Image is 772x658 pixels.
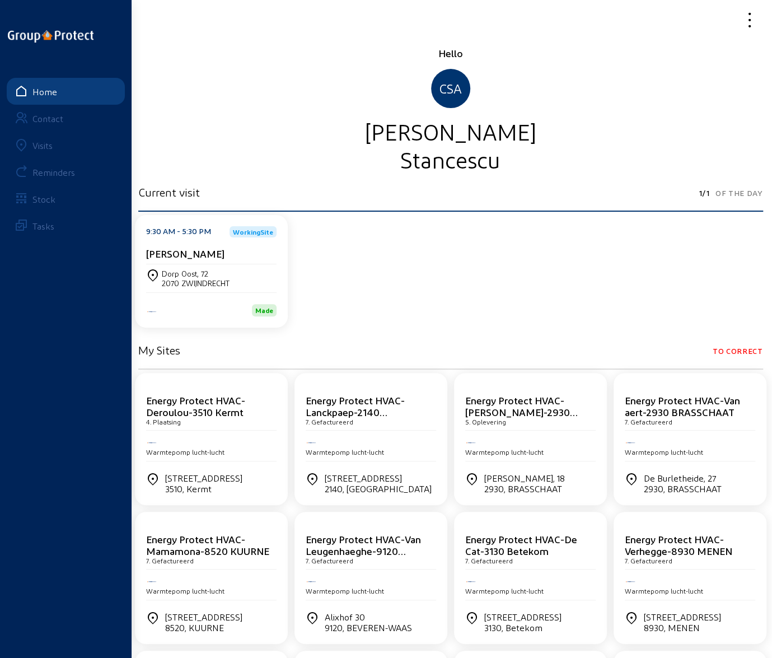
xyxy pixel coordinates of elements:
[165,473,242,494] div: [STREET_ADDRESS]
[146,441,157,444] img: Energy Protect HVAC
[306,448,384,456] span: Warmtepomp lucht-lucht
[306,418,353,426] cam-card-subtitle: 7. Gefactureerd
[465,557,513,564] cam-card-subtitle: 7. Gefactureerd
[699,185,709,201] span: 1/1
[465,580,476,583] img: Energy Protect HVAC
[146,418,181,426] cam-card-subtitle: 4. Plaatsing
[465,418,506,426] cam-card-subtitle: 5. Oplevering
[138,343,180,357] h3: My Sites
[306,441,317,444] img: Energy Protect HVAC
[644,612,721,633] div: [STREET_ADDRESS]
[625,441,636,444] img: Energy Protect HVAC
[306,580,317,583] img: Energy Protect HVAC
[625,394,740,418] cam-card-title: Energy Protect HVAC-Van aert-2930 BRASSCHAAT
[484,612,562,633] div: [STREET_ADDRESS]
[146,557,194,564] cam-card-subtitle: 7. Gefactureerd
[138,117,763,145] div: [PERSON_NAME]
[7,158,125,185] a: Reminders
[146,448,224,456] span: Warmtepomp lucht-lucht
[7,185,125,212] a: Stock
[625,580,636,583] img: Energy Protect HVAC
[138,46,763,60] div: Hello
[325,473,432,494] div: [STREET_ADDRESS]
[625,557,672,564] cam-card-subtitle: 7. Gefactureerd
[165,483,242,494] div: 3510, Kermt
[484,473,565,494] div: [PERSON_NAME], 18
[306,557,353,564] cam-card-subtitle: 7. Gefactureerd
[306,394,405,430] cam-card-title: Energy Protect HVAC-Lanckpaep-2140 [GEOGRAPHIC_DATA]
[625,533,732,557] cam-card-title: Energy Protect HVAC-Verhegge-8930 MENEN
[325,622,412,633] div: 9120, BEVEREN-WAAS
[138,185,200,199] h3: Current visit
[465,394,578,430] cam-card-title: Energy Protect HVAC-[PERSON_NAME]-2930 BRASSCHAAT
[484,622,562,633] div: 3130, Betekom
[465,533,577,557] cam-card-title: Energy Protect HVAC-De Cat-3130 Betekom
[625,587,703,595] span: Warmtepomp lucht-lucht
[7,78,125,105] a: Home
[32,194,55,204] div: Stock
[431,69,470,108] div: CSA
[146,226,211,237] div: 9:30 AM - 5:30 PM
[255,306,273,314] span: Made
[32,86,57,97] div: Home
[325,483,432,494] div: 2140, [GEOGRAPHIC_DATA]
[644,483,722,494] div: 2930, BRASSCHAAT
[162,278,230,288] div: 2070 ZWIJNDRECHT
[465,441,476,444] img: Energy Protect HVAC
[146,248,224,259] cam-card-title: [PERSON_NAME]
[8,30,93,43] img: logo-oneline.png
[306,533,421,568] cam-card-title: Energy Protect HVAC-Van Leugenhaeghe-9120 BEVEREN-WAAS
[625,448,703,456] span: Warmtepomp lucht-lucht
[165,622,242,633] div: 8520, KUURNE
[32,221,54,231] div: Tasks
[644,622,721,633] div: 8930, MENEN
[32,113,63,124] div: Contact
[625,418,672,426] cam-card-subtitle: 7. Gefactureerd
[32,167,75,178] div: Reminders
[325,612,412,633] div: Alixhof 30
[162,269,230,278] div: Dorp Oost, 72
[146,310,157,313] img: Energy Protect HVAC
[465,587,544,595] span: Warmtepomp lucht-lucht
[644,473,722,494] div: De Burletheide, 27
[146,394,245,418] cam-card-title: Energy Protect HVAC-Deroulou-3510 Kermt
[138,145,763,173] div: Stancescu
[484,483,565,494] div: 2930, BRASSCHAAT
[7,105,125,132] a: Contact
[7,212,125,239] a: Tasks
[7,132,125,158] a: Visits
[465,448,544,456] span: Warmtepomp lucht-lucht
[146,533,269,557] cam-card-title: Energy Protect HVAC-Mamamona-8520 KUURNE
[715,185,763,201] span: Of the day
[306,587,384,595] span: Warmtepomp lucht-lucht
[165,612,242,633] div: [STREET_ADDRESS]
[146,587,224,595] span: Warmtepomp lucht-lucht
[146,580,157,583] img: Energy Protect HVAC
[713,343,763,359] span: To correct
[233,228,273,235] span: WorkingSite
[32,140,53,151] div: Visits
